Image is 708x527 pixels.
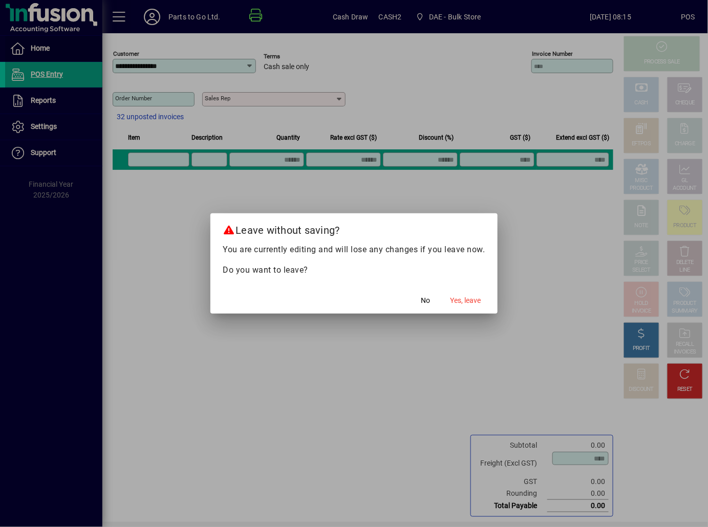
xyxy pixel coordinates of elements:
span: Yes, leave [450,295,481,306]
button: No [410,291,442,310]
p: Do you want to leave? [223,264,485,276]
button: Yes, leave [446,291,485,310]
h2: Leave without saving? [210,213,498,243]
span: No [421,295,431,306]
p: You are currently editing and will lose any changes if you leave now. [223,244,485,256]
